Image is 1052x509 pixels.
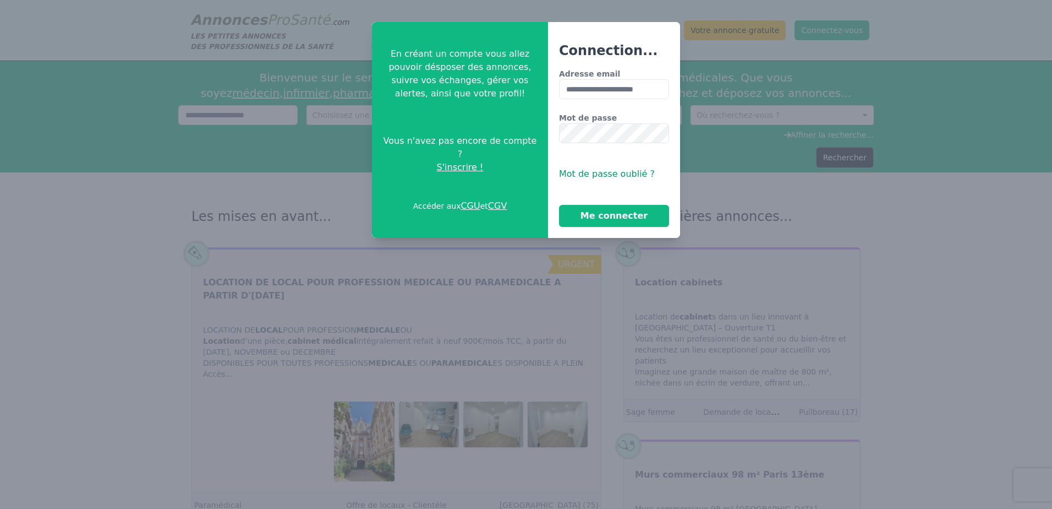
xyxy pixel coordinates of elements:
[559,169,655,179] span: Mot de passe oublié ?
[381,134,539,161] span: Vous n'avez pas encore de compte ?
[559,42,669,59] h3: Connection...
[559,68,669,79] label: Adresse email
[559,205,669,227] button: Me connecter
[559,112,669,123] label: Mot de passe
[437,161,484,174] span: S'inscrire !
[488,201,507,211] a: CGV
[461,201,480,211] a: CGU
[413,199,507,213] p: Accéder aux et
[381,47,539,100] p: En créant un compte vous allez pouvoir désposer des annonces, suivre vos échanges, gérer vos aler...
